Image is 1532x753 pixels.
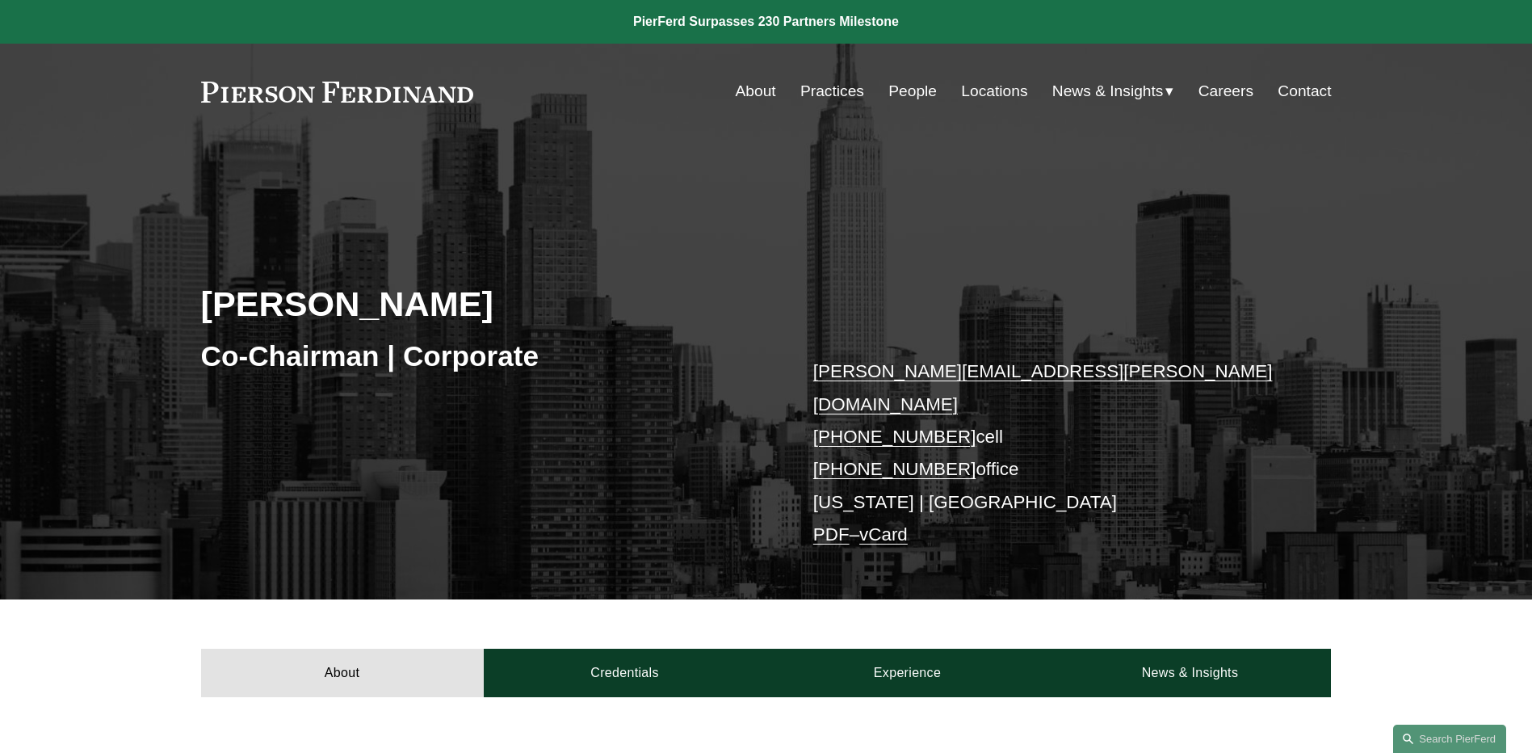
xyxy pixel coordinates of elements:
[888,76,937,107] a: People
[859,524,908,545] a: vCard
[201,649,484,697] a: About
[813,355,1284,551] p: cell office [US_STATE] | [GEOGRAPHIC_DATA] –
[1198,76,1253,107] a: Careers
[813,524,850,545] a: PDF
[1278,76,1331,107] a: Contact
[1052,76,1174,107] a: folder dropdown
[201,283,766,325] h2: [PERSON_NAME]
[961,76,1027,107] a: Locations
[201,339,766,374] h3: Co-Chairman | Corporate
[800,76,864,107] a: Practices
[813,361,1273,414] a: [PERSON_NAME][EMAIL_ADDRESS][PERSON_NAME][DOMAIN_NAME]
[1048,649,1331,697] a: News & Insights
[484,649,766,697] a: Credentials
[736,76,776,107] a: About
[1393,725,1506,753] a: Search this site
[766,649,1049,697] a: Experience
[813,459,976,479] a: [PHONE_NUMBER]
[1052,78,1164,106] span: News & Insights
[813,427,976,447] a: [PHONE_NUMBER]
